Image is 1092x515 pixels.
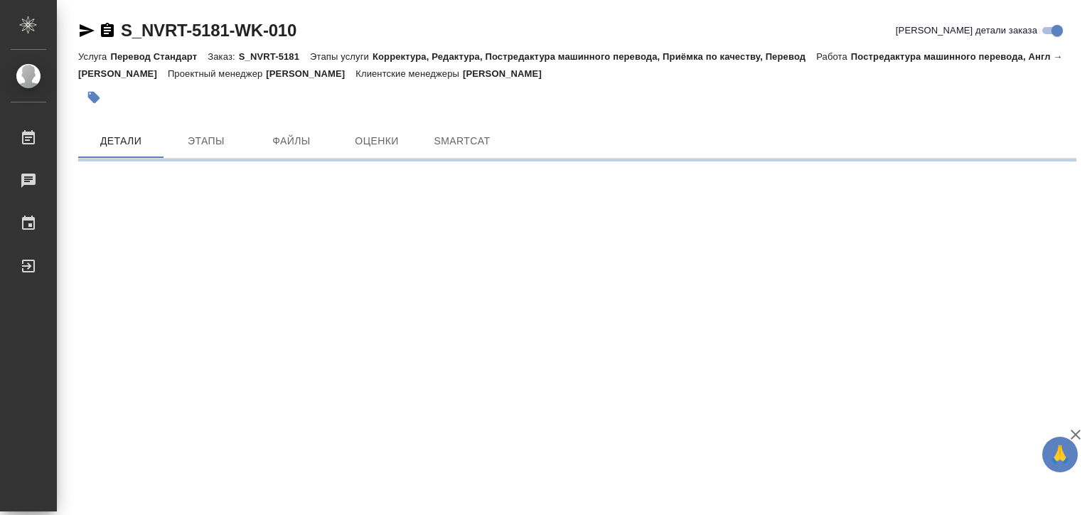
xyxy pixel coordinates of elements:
span: Файлы [257,132,326,150]
p: Корректура, Редактура, Постредактура машинного перевода, Приёмка по качеству, Перевод [373,51,816,62]
span: 🙏 [1048,440,1072,469]
a: S_NVRT-5181-WK-010 [121,21,296,40]
p: Клиентские менеджеры [355,68,463,79]
p: Заказ: [208,51,238,62]
span: Этапы [172,132,240,150]
span: SmartCat [428,132,496,150]
button: 🙏 [1042,437,1078,472]
p: Услуга [78,51,110,62]
button: Скопировать ссылку для ЯМессенджера [78,22,95,39]
span: Оценки [343,132,411,150]
p: [PERSON_NAME] [463,68,552,79]
p: S_NVRT-5181 [239,51,310,62]
span: Детали [87,132,155,150]
p: Перевод Стандарт [110,51,208,62]
span: [PERSON_NAME] детали заказа [896,23,1037,38]
p: Проектный менеджер [168,68,266,79]
p: [PERSON_NAME] [266,68,355,79]
button: Добавить тэг [78,82,109,113]
p: Работа [816,51,851,62]
p: Этапы услуги [310,51,373,62]
button: Скопировать ссылку [99,22,116,39]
